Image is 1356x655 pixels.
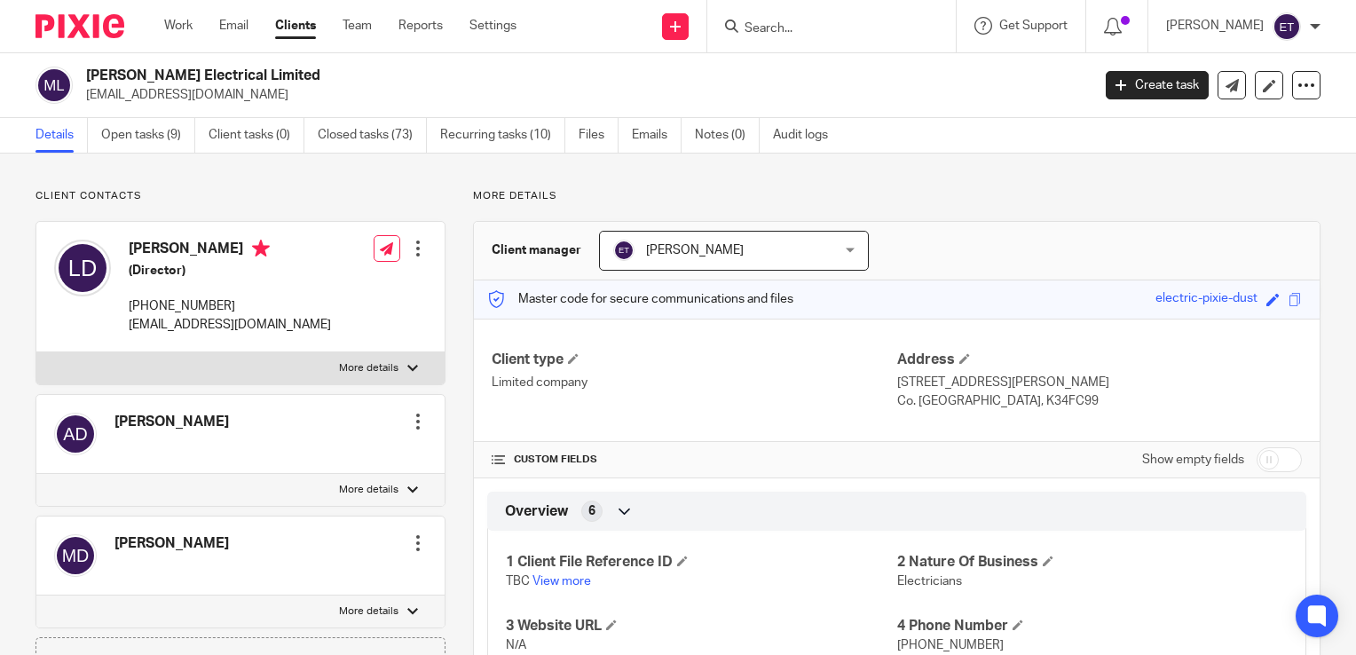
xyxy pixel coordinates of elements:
[398,17,443,35] a: Reports
[469,17,516,35] a: Settings
[773,118,841,153] a: Audit logs
[275,17,316,35] a: Clients
[164,17,193,35] a: Work
[492,453,896,467] h4: CUSTOM FIELDS
[209,118,304,153] a: Client tasks (0)
[114,534,229,553] h4: [PERSON_NAME]
[897,575,962,588] span: Electricians
[506,617,896,635] h4: 3 Website URL
[339,483,398,497] p: More details
[492,351,896,369] h4: Client type
[35,14,124,38] img: Pixie
[1142,451,1244,469] label: Show empty fields
[54,240,111,296] img: svg%3E
[897,639,1004,651] span: [PHONE_NUMBER]
[897,351,1302,369] h4: Address
[86,86,1079,104] p: [EMAIL_ADDRESS][DOMAIN_NAME]
[487,290,793,308] p: Master code for secure communications and files
[613,240,635,261] img: svg%3E
[999,20,1068,32] span: Get Support
[252,240,270,257] i: Primary
[86,67,880,85] h2: [PERSON_NAME] Electrical Limited
[339,604,398,619] p: More details
[129,262,331,280] h5: (Director)
[505,502,568,521] span: Overview
[1273,12,1301,41] img: svg%3E
[1155,289,1257,310] div: electric-pixie-dust
[54,534,97,577] img: svg%3E
[579,118,619,153] a: Files
[506,639,526,651] span: N/A
[440,118,565,153] a: Recurring tasks (10)
[897,374,1302,391] p: [STREET_ADDRESS][PERSON_NAME]
[473,189,1321,203] p: More details
[219,17,248,35] a: Email
[588,502,595,520] span: 6
[492,241,581,259] h3: Client manager
[506,553,896,572] h4: 1 Client File Reference ID
[506,575,530,588] span: TBC
[897,553,1288,572] h4: 2 Nature Of Business
[343,17,372,35] a: Team
[35,189,445,203] p: Client contacts
[114,413,229,431] h4: [PERSON_NAME]
[35,67,73,104] img: svg%3E
[339,361,398,375] p: More details
[101,118,195,153] a: Open tasks (9)
[129,297,331,315] p: [PHONE_NUMBER]
[492,374,896,391] p: Limited company
[318,118,427,153] a: Closed tasks (73)
[1166,17,1264,35] p: [PERSON_NAME]
[743,21,903,37] input: Search
[695,118,760,153] a: Notes (0)
[129,240,331,262] h4: [PERSON_NAME]
[646,244,744,256] span: [PERSON_NAME]
[897,617,1288,635] h4: 4 Phone Number
[897,392,1302,410] p: Co. [GEOGRAPHIC_DATA], K34FC99
[632,118,682,153] a: Emails
[532,575,591,588] a: View more
[54,413,97,455] img: svg%3E
[35,118,88,153] a: Details
[129,316,331,334] p: [EMAIL_ADDRESS][DOMAIN_NAME]
[1106,71,1209,99] a: Create task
